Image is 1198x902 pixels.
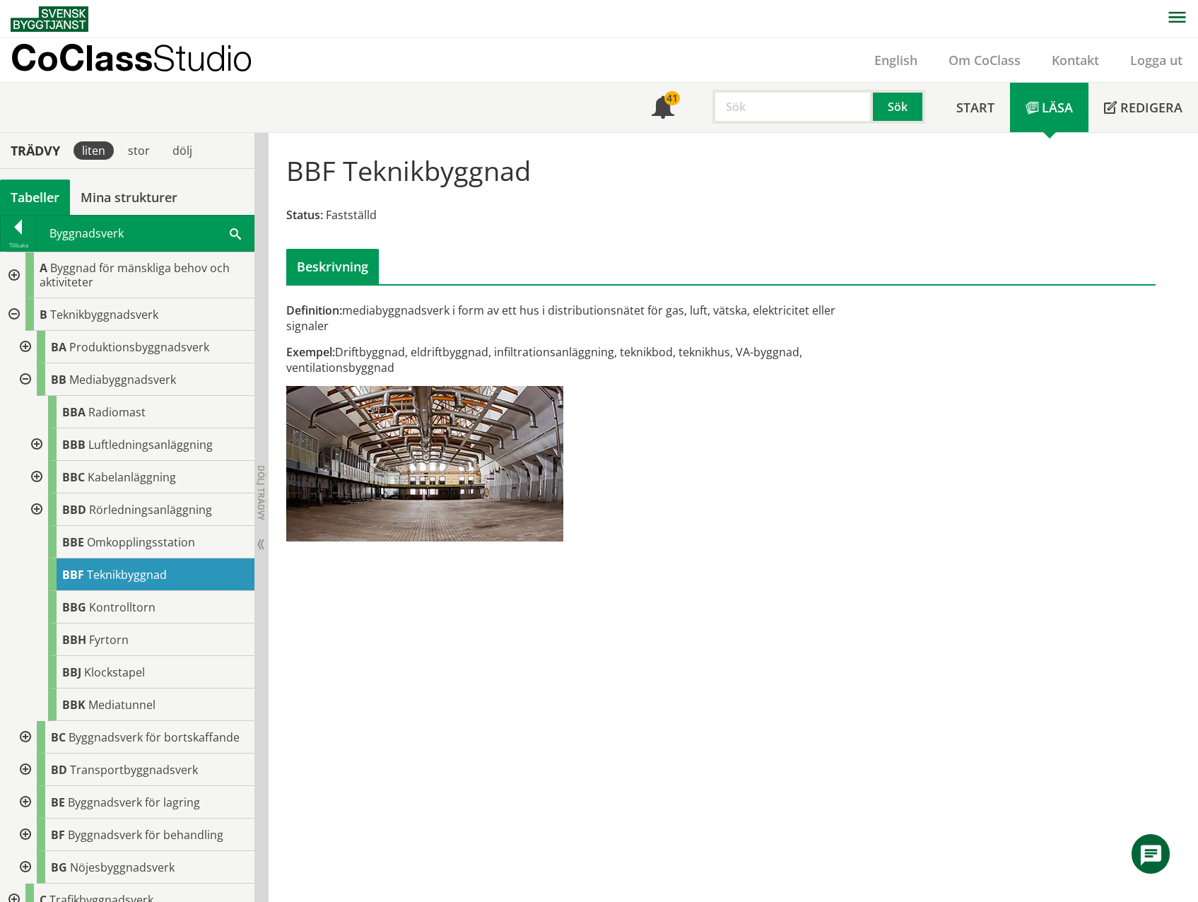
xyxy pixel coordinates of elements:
[1042,99,1073,116] span: Läsa
[51,795,65,810] span: BE
[62,697,86,713] span: BBK
[70,180,188,215] a: Mina strukturer
[3,143,68,158] div: Trädvy
[89,599,155,615] span: Kontrolltorn
[230,225,241,240] span: Sök i tabellen
[62,534,84,550] span: BBE
[933,52,1036,69] a: Om CoClass
[1010,83,1088,132] a: Läsa
[1036,52,1115,69] a: Kontakt
[68,827,223,843] span: Byggnadsverk för behandling
[664,91,680,105] div: 41
[11,49,252,66] p: CoClass
[286,344,335,360] span: Exempel:
[652,98,674,120] span: Notifikationer
[1120,99,1182,116] span: Redigera
[70,860,175,875] span: Nöjesbyggnadsverk
[69,339,209,355] span: Produktionsbyggnadsverk
[712,90,873,124] input: Sök
[62,632,86,648] span: BBH
[62,502,86,517] span: BBD
[51,339,66,355] span: BA
[69,730,240,745] span: Byggnadsverk för bortskaffande
[11,38,283,82] a: CoClassStudio
[62,567,84,582] span: BBF
[873,90,925,124] button: Sök
[164,141,201,160] div: dölj
[40,260,47,276] span: A
[286,303,342,318] span: Definition:
[51,372,66,387] span: BB
[859,52,933,69] a: English
[636,83,690,132] a: 41
[1115,52,1198,69] a: Logga ut
[37,216,254,251] div: Byggnadsverk
[74,141,114,160] div: liten
[87,534,195,550] span: Omkopplingsstation
[89,632,129,648] span: Fyrtorn
[255,465,267,520] span: Dölj trädvy
[51,762,67,778] span: BD
[40,260,230,290] span: Byggnad för mänskliga behov och aktiviteter
[941,83,1010,132] a: Start
[62,599,86,615] span: BBG
[89,502,212,517] span: Rörledningsanläggning
[88,437,213,452] span: Luftledningsanläggning
[69,372,176,387] span: Mediabyggnadsverk
[84,664,145,680] span: Klockstapel
[1,240,36,251] div: Tillbaka
[286,155,531,186] h1: BBF Teknikbyggnad
[326,207,377,223] span: Fastställd
[50,307,158,322] span: Teknikbyggnadsverk
[286,386,563,541] img: BBFTeknikbyggnad.jpg
[1088,83,1198,132] a: Redigera
[88,404,146,420] span: Radiomast
[40,307,47,322] span: B
[51,860,67,875] span: BG
[286,344,858,375] div: Driftbyggnad, eldriftbyggnad, infiltrationsanläggning, teknikbod, teknikhus, VA-byggnad, ventilat...
[62,404,86,420] span: BBA
[11,6,88,32] img: Svensk Byggtjänst
[286,207,323,223] span: Status:
[62,437,86,452] span: BBB
[62,469,85,485] span: BBC
[51,730,66,745] span: BC
[88,469,176,485] span: Kabelanläggning
[119,141,158,160] div: stor
[286,249,379,284] div: Beskrivning
[88,697,155,713] span: Mediatunnel
[87,567,167,582] span: Teknikbyggnad
[153,37,252,78] span: Studio
[62,664,81,680] span: BBJ
[68,795,200,810] span: Byggnadsverk för lagring
[956,99,994,116] span: Start
[70,762,198,778] span: Transportbyggnadsverk
[51,827,65,843] span: BF
[286,303,858,334] div: mediabyggnadsverk i form av ett hus i distributionsnätet för gas, luft, vätska, elektricitet elle...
